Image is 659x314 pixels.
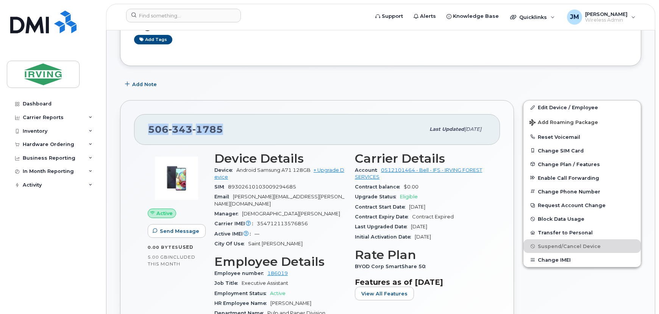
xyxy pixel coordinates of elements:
[214,241,248,246] span: City Of Use
[453,13,499,20] span: Knowledge Base
[404,184,419,190] span: $0.00
[355,167,482,180] a: 0512101464 - Bell - IFS - IRVING FOREST SERVICES
[429,126,464,132] span: Last updated
[148,124,223,135] span: 506
[441,9,504,24] a: Knowledge Base
[267,270,288,276] a: 186019
[132,81,157,88] span: Add Note
[160,228,199,235] span: Send Message
[523,100,641,114] a: Edit Device / Employee
[538,175,599,181] span: Enable Call Forwarding
[148,224,206,238] button: Send Message
[148,245,178,250] span: 0.00 Bytes
[248,241,303,246] span: Saint [PERSON_NAME]
[523,171,641,185] button: Enable Call Forwarding
[214,300,270,306] span: HR Employee Name
[214,290,270,296] span: Employment Status
[257,221,308,226] span: 354712113576856
[420,13,436,20] span: Alerts
[214,231,255,237] span: Active IMEI
[355,278,486,287] h3: Features as of [DATE]
[415,234,431,240] span: [DATE]
[523,185,641,198] button: Change Phone Number
[214,255,346,268] h3: Employee Details
[523,198,641,212] button: Request Account Change
[178,244,194,250] span: used
[523,144,641,157] button: Change SIM Card
[464,126,481,132] span: [DATE]
[505,9,560,25] div: Quicklinks
[529,119,598,127] span: Add Roaming Package
[411,224,427,229] span: [DATE]
[355,224,411,229] span: Last Upgraded Date
[408,9,441,24] a: Alerts
[214,184,228,190] span: SIM
[570,13,579,22] span: JM
[270,290,286,296] span: Active
[156,210,173,217] span: Active
[120,77,163,91] button: Add Note
[242,280,288,286] span: Executive Assistant
[523,226,641,239] button: Transfer to Personal
[412,214,454,220] span: Contract Expired
[192,124,223,135] span: 1785
[214,152,346,165] h3: Device Details
[523,253,641,267] button: Change IMEI
[523,157,641,171] button: Change Plan / Features
[126,9,241,22] input: Find something...
[228,184,296,190] span: 89302610103009294685
[236,167,311,173] span: Android Samsung A71 128GB
[154,155,199,201] img: image20231002-3703462-2fiket.jpeg
[370,9,408,24] a: Support
[214,270,267,276] span: Employee number
[361,290,408,297] span: View All Features
[214,167,236,173] span: Device
[519,14,547,20] span: Quicklinks
[148,254,168,260] span: 5.00 GB
[355,214,412,220] span: Contract Expiry Date
[355,264,429,269] span: BYOD Corp SmartShare 50
[355,194,400,199] span: Upgrade Status
[134,35,172,44] a: Add tags
[355,152,486,165] h3: Carrier Details
[585,17,628,23] span: Wireless Admin
[355,184,404,190] span: Contract balance
[214,221,257,226] span: Carrier IMEI
[382,13,403,20] span: Support
[214,194,233,199] span: Email
[355,287,414,300] button: View All Features
[148,254,195,267] span: included this month
[169,124,192,135] span: 343
[214,211,242,217] span: Manager
[270,300,311,306] span: [PERSON_NAME]
[562,9,641,25] div: Janey McLaughlin
[523,130,641,144] button: Reset Voicemail
[355,234,415,240] span: Initial Activation Date
[400,194,418,199] span: Eligible
[585,11,628,17] span: [PERSON_NAME]
[523,212,641,226] button: Block Data Usage
[134,22,627,31] h3: Tags List
[523,114,641,130] button: Add Roaming Package
[242,211,340,217] span: [DEMOGRAPHIC_DATA][PERSON_NAME]
[214,194,344,206] span: [PERSON_NAME][EMAIL_ADDRESS][PERSON_NAME][DOMAIN_NAME]
[355,167,381,173] span: Account
[523,239,641,253] button: Suspend/Cancel Device
[255,231,259,237] span: —
[355,248,486,262] h3: Rate Plan
[214,280,242,286] span: Job Title
[538,161,600,167] span: Change Plan / Features
[538,243,601,249] span: Suspend/Cancel Device
[409,204,425,210] span: [DATE]
[355,204,409,210] span: Contract Start Date
[214,167,344,180] a: + Upgrade Device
